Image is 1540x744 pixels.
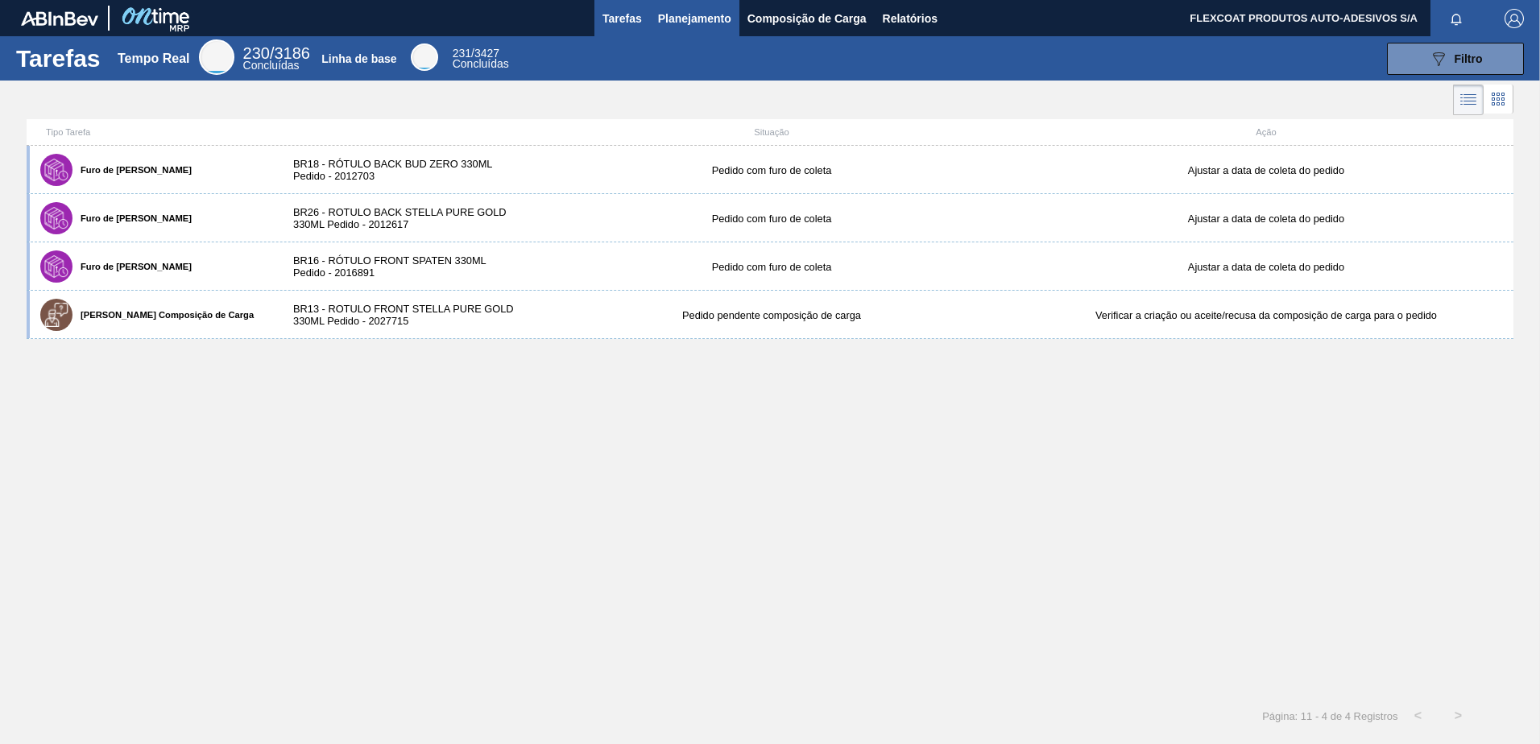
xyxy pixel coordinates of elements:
div: BR18 - RÓTULO BACK BUD ZERO 330ML Pedido - 2012703 [277,158,524,182]
font: 3427 [474,47,499,60]
div: Base Line [411,43,438,71]
label: Furo de [PERSON_NAME] [72,165,192,175]
div: Real Time [199,39,234,75]
span: / [453,47,499,60]
div: BR26 - ROTULO BACK STELLA PURE GOLD 330ML Pedido - 2012617 [277,206,524,230]
img: Logout [1505,9,1524,28]
span: Concluídas [243,59,300,72]
div: Pedido com furo de coleta [524,261,1019,273]
span: / [243,44,310,62]
div: Verificar a criação ou aceite/recusa da composição de carga para o pedido [1019,309,1513,321]
span: Concluídas [453,57,509,70]
div: Base Line [453,48,509,69]
div: Tempo Real [118,52,190,66]
label: Furo de [PERSON_NAME] [72,262,192,271]
button: Notificações [1430,7,1482,30]
div: Real Time [243,47,310,71]
div: Situação [524,127,1019,137]
span: Filtro [1455,52,1483,65]
div: BR16 - RÓTULO FRONT SPATEN 330ML Pedido - 2016891 [277,254,524,279]
div: BR13 - ROTULO FRONT STELLA PURE GOLD 330ML Pedido - 2027715 [277,303,524,327]
img: TNhmsLtSVTkK8tSr43FrP2fwEKptu5GPRR3wAAAABJRU5ErkJggg== [21,11,98,26]
div: Pedido pendente composição de carga [524,309,1019,321]
div: Pedido com furo de coleta [524,213,1019,225]
div: Visão em Cards [1484,85,1513,115]
div: Pedido com furo de coleta [524,164,1019,176]
div: Visão em Lista [1453,85,1484,115]
div: Tipo Tarefa [30,127,277,137]
font: 3186 [274,44,310,62]
div: Linha de base [321,52,396,65]
span: 231 [453,47,471,60]
h1: Tarefas [16,49,101,68]
label: Furo de [PERSON_NAME] [72,213,192,223]
span: Relatórios [883,9,938,28]
span: 1 - 4 de 4 Registros [1306,710,1397,722]
button: Filtro [1387,43,1524,75]
span: Tarefas [602,9,642,28]
div: Ajustar a data de coleta do pedido [1019,261,1513,273]
span: Página: 1 [1262,710,1306,722]
span: Composição de Carga [747,9,867,28]
button: < [1398,696,1439,736]
label: [PERSON_NAME] Composição de Carga [72,310,254,320]
button: > [1439,696,1479,736]
div: Ação [1019,127,1513,137]
div: Ajustar a data de coleta do pedido [1019,213,1513,225]
span: Planejamento [658,9,731,28]
span: 230 [243,44,270,62]
div: Ajustar a data de coleta do pedido [1019,164,1513,176]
